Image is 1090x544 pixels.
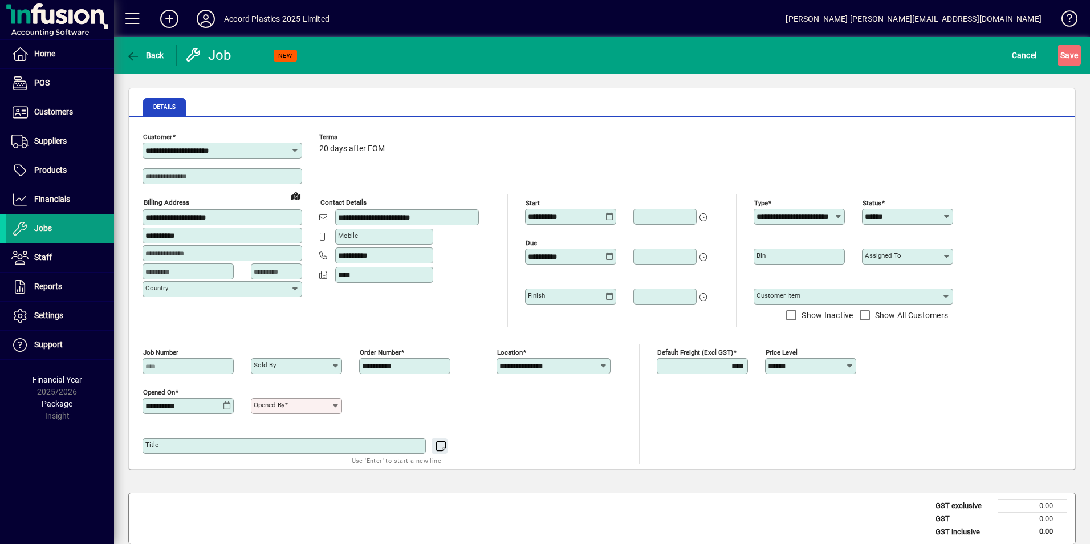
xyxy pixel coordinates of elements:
[319,133,388,141] span: Terms
[338,232,358,239] mat-label: Mobile
[6,69,114,98] a: POS
[754,199,768,207] mat-label: Type
[42,399,72,408] span: Package
[32,375,82,384] span: Financial Year
[153,104,176,110] span: Details
[998,525,1067,539] td: 0.00
[786,10,1042,28] div: [PERSON_NAME] [PERSON_NAME][EMAIL_ADDRESS][DOMAIN_NAME]
[526,199,540,207] mat-label: Start
[766,348,798,356] mat-label: Price Level
[6,40,114,68] a: Home
[123,45,167,66] button: Back
[143,133,172,141] mat-label: Customer
[1053,2,1076,39] a: Knowledge Base
[998,512,1067,525] td: 0.00
[34,165,67,174] span: Products
[6,98,114,127] a: Customers
[1058,45,1081,66] button: Save
[657,348,733,356] mat-label: Default Freight (excl GST)
[528,291,545,299] mat-label: Finish
[145,284,168,292] mat-label: Country
[114,45,177,66] app-page-header-button: Back
[287,186,305,205] a: View on map
[526,239,537,247] mat-label: Due
[6,243,114,272] a: Staff
[799,310,853,321] label: Show Inactive
[757,291,800,299] mat-label: Customer Item
[757,251,766,259] mat-label: Bin
[360,348,401,356] mat-label: Order number
[1060,46,1078,64] span: ave
[319,144,385,153] span: 20 days after EOM
[930,500,998,513] td: GST exclusive
[143,388,175,396] mat-label: Opened On
[143,348,178,356] mat-label: Job number
[145,441,158,449] mat-label: Title
[34,49,55,58] span: Home
[34,253,52,262] span: Staff
[863,199,881,207] mat-label: Status
[865,251,901,259] mat-label: Assigned to
[34,340,63,349] span: Support
[151,9,188,29] button: Add
[930,525,998,539] td: GST inclusive
[6,302,114,330] a: Settings
[6,127,114,156] a: Suppliers
[930,512,998,525] td: GST
[34,224,52,233] span: Jobs
[34,282,62,291] span: Reports
[6,156,114,185] a: Products
[998,500,1067,513] td: 0.00
[126,51,164,60] span: Back
[34,194,70,204] span: Financials
[6,331,114,359] a: Support
[224,10,330,28] div: Accord Plastics 2025 Limited
[278,52,292,59] span: NEW
[1009,45,1040,66] button: Cancel
[254,361,276,369] mat-label: Sold by
[188,9,224,29] button: Profile
[34,107,73,116] span: Customers
[352,454,441,467] mat-hint: Use 'Enter' to start a new line
[1012,46,1037,64] span: Cancel
[34,136,67,145] span: Suppliers
[873,310,949,321] label: Show All Customers
[1060,51,1065,60] span: S
[34,311,63,320] span: Settings
[6,273,114,301] a: Reports
[497,348,523,356] mat-label: Location
[254,401,284,409] mat-label: Opened by
[6,185,114,214] a: Financials
[185,46,234,64] div: Job
[34,78,50,87] span: POS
